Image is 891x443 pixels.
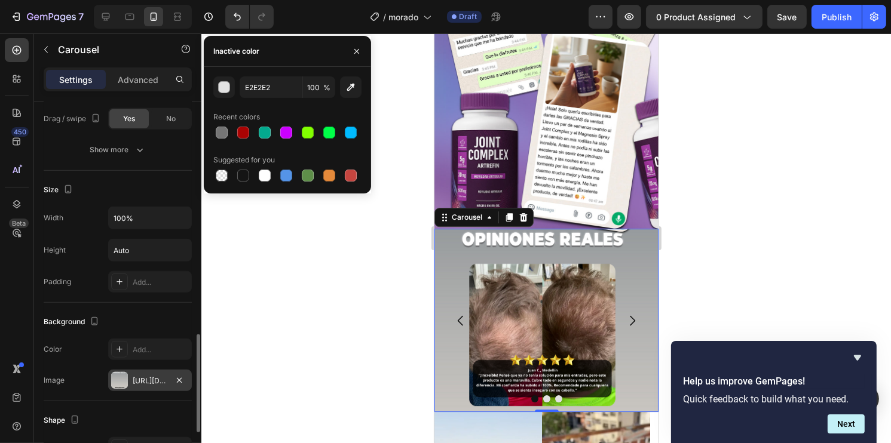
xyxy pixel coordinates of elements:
button: Hide survey [850,350,865,365]
div: Publish [822,11,852,23]
div: [URL][DOMAIN_NAME] [133,376,167,386]
input: Auto [109,239,191,261]
div: Shape [44,413,82,429]
p: 7 [78,10,84,24]
span: morado [388,11,418,23]
input: Eg: FFFFFF [240,76,302,98]
div: Color [44,344,62,355]
span: % [323,82,330,93]
p: Settings [59,73,93,86]
div: Undo/Redo [225,5,274,29]
div: Drag / swipe [44,111,103,127]
p: Carousel [58,42,160,57]
div: Size [44,182,75,198]
div: Recent colors [213,112,260,122]
span: 0 product assigned [656,11,736,23]
div: Suggested for you [213,155,275,165]
button: 7 [5,5,89,29]
div: Padding [44,276,71,287]
span: Yes [123,113,135,124]
div: Width [44,213,63,223]
p: Advanced [118,73,158,86]
div: 450 [11,127,29,137]
input: Auto [109,207,191,229]
span: / [383,11,386,23]
div: Image [44,375,65,386]
div: Beta [9,219,29,228]
div: Help us improve GemPages! [683,350,865,433]
div: Height [44,245,66,256]
div: Inactive color [213,46,259,57]
h2: Help us improve GemPages! [683,374,865,389]
span: No [166,113,176,124]
p: Quick feedback to build what you need. [683,393,865,405]
span: Save [777,12,797,22]
div: Show more [90,144,146,156]
span: Draft [459,11,477,22]
button: Show more [44,139,192,161]
div: Add... [133,277,189,288]
iframe: Design area [434,33,659,443]
button: Next question [828,414,865,433]
button: Save [767,5,807,29]
button: 0 product assigned [646,5,763,29]
div: Add... [133,344,189,355]
div: Background [44,314,102,330]
button: Publish [812,5,862,29]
